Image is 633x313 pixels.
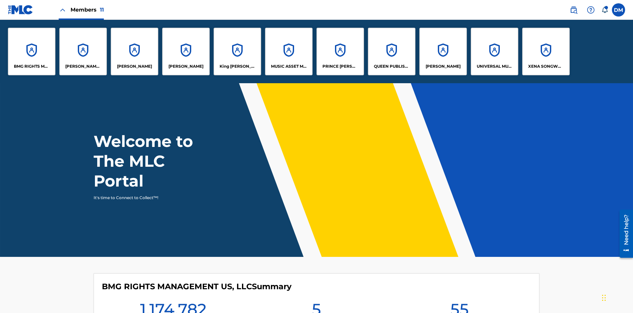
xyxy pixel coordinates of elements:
a: Public Search [567,3,580,17]
a: AccountsXENA SONGWRITER [522,28,570,75]
img: help [587,6,595,14]
p: ELVIS COSTELLO [117,63,152,69]
img: Close [59,6,67,14]
div: Help [584,3,597,17]
p: EYAMA MCSINGER [168,63,203,69]
p: MUSIC ASSET MANAGEMENT (MAM) [271,63,307,69]
a: AccountsQUEEN PUBLISHA [368,28,415,75]
p: RONALD MCTESTERSON [426,63,461,69]
a: AccountsPRINCE [PERSON_NAME] [316,28,364,75]
div: Drag [602,288,606,308]
p: XENA SONGWRITER [528,63,564,69]
p: CLEO SONGWRITER [65,63,101,69]
a: Accounts[PERSON_NAME] [419,28,467,75]
img: MLC Logo [8,5,33,15]
a: Accounts[PERSON_NAME] [111,28,158,75]
h1: Welcome to The MLC Portal [94,131,217,191]
p: King McTesterson [220,63,256,69]
span: Members [71,6,104,14]
p: QUEEN PUBLISHA [374,63,410,69]
h4: BMG RIGHTS MANAGEMENT US, LLC [102,282,291,292]
a: AccountsBMG RIGHTS MANAGEMENT US, LLC [8,28,55,75]
a: Accounts[PERSON_NAME] [162,28,210,75]
span: 11 [100,7,104,13]
p: It's time to Connect to Collect™! [94,195,208,201]
div: User Menu [612,3,625,17]
a: AccountsKing [PERSON_NAME] [214,28,261,75]
iframe: Chat Widget [600,281,633,313]
div: Notifications [601,7,608,13]
a: Accounts[PERSON_NAME] SONGWRITER [59,28,107,75]
p: BMG RIGHTS MANAGEMENT US, LLC [14,63,50,69]
a: AccountsMUSIC ASSET MANAGEMENT (MAM) [265,28,313,75]
iframe: Resource Center [615,207,633,261]
a: AccountsUNIVERSAL MUSIC PUB GROUP [471,28,518,75]
p: UNIVERSAL MUSIC PUB GROUP [477,63,513,69]
p: PRINCE MCTESTERSON [322,63,358,69]
img: search [570,6,578,14]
